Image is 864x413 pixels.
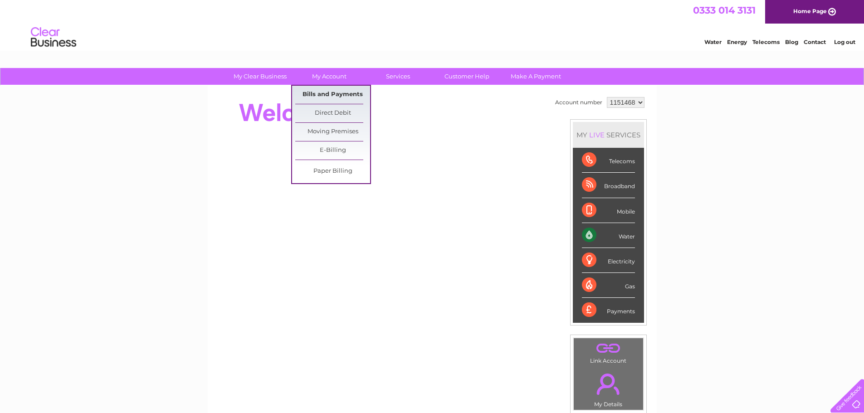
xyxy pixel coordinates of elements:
[582,198,635,223] div: Mobile
[582,273,635,298] div: Gas
[834,39,855,45] a: Log out
[30,24,77,51] img: logo.png
[295,86,370,104] a: Bills and Payments
[573,366,644,410] td: My Details
[218,5,647,44] div: Clear Business is a trading name of Verastar Limited (registered in [GEOGRAPHIC_DATA] No. 3667643...
[693,5,756,16] a: 0333 014 3131
[752,39,780,45] a: Telecoms
[295,123,370,141] a: Moving Premises
[785,39,798,45] a: Blog
[576,368,641,400] a: .
[727,39,747,45] a: Energy
[498,68,573,85] a: Make A Payment
[223,68,298,85] a: My Clear Business
[582,298,635,322] div: Payments
[576,340,641,356] a: .
[295,141,370,160] a: E-Billing
[573,338,644,366] td: Link Account
[582,248,635,273] div: Electricity
[582,223,635,248] div: Water
[573,122,644,148] div: MY SERVICES
[804,39,826,45] a: Contact
[582,173,635,198] div: Broadband
[704,39,722,45] a: Water
[553,95,605,110] td: Account number
[587,131,606,139] div: LIVE
[292,68,366,85] a: My Account
[430,68,504,85] a: Customer Help
[361,68,435,85] a: Services
[582,148,635,173] div: Telecoms
[295,104,370,122] a: Direct Debit
[295,162,370,180] a: Paper Billing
